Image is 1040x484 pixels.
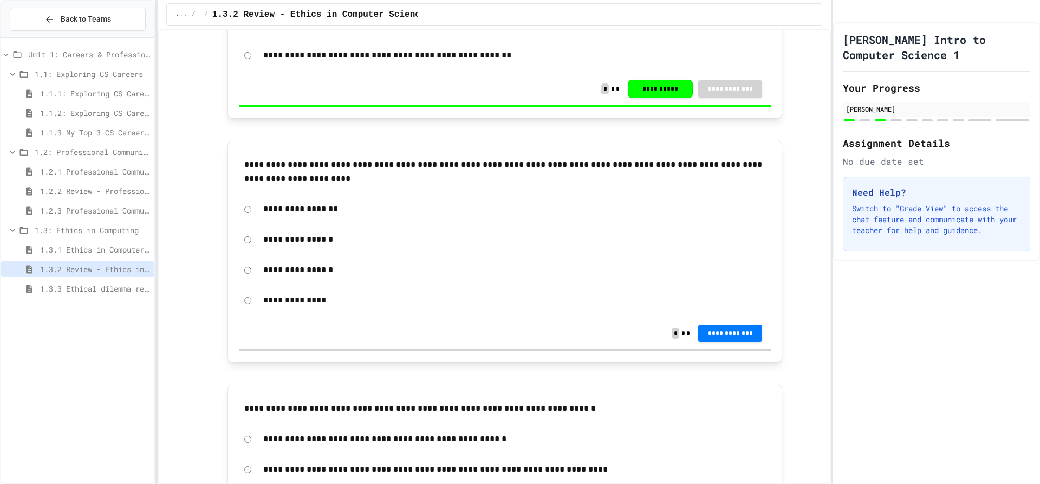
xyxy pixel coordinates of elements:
span: Unit 1: Careers & Professionalism [28,49,150,60]
span: 1.3.2 Review - Ethics in Computer Science [40,263,150,275]
span: 1.3.3 Ethical dilemma reflections [40,283,150,294]
span: 1.2.2 Review - Professional Communication [40,185,150,197]
span: 1.1.3 My Top 3 CS Careers! [40,127,150,138]
span: 1.2: Professional Communication [35,146,150,158]
h2: Assignment Details [843,135,1030,151]
span: 1.3.2 Review - Ethics in Computer Science [212,8,426,21]
button: Back to Teams [10,8,146,31]
span: 1.1.2: Exploring CS Careers - Review [40,107,150,119]
span: 1.3: Ethics in Computing [35,224,150,236]
span: 1.3.1 Ethics in Computer Science [40,244,150,255]
span: 1.2.3 Professional Communication Challenge [40,205,150,216]
p: Switch to "Grade View" to access the chat feature and communicate with your teacher for help and ... [852,203,1021,236]
h3: Need Help? [852,186,1021,199]
div: No due date set [843,155,1030,168]
div: [PERSON_NAME] [846,104,1027,114]
span: / [204,10,208,19]
h1: [PERSON_NAME] Intro to Computer Science 1 [843,32,1030,62]
h2: Your Progress [843,80,1030,95]
span: / [191,10,195,19]
span: Back to Teams [61,14,111,25]
span: 1.1.1: Exploring CS Careers [40,88,150,99]
span: 1.2.1 Professional Communication [40,166,150,177]
span: 1.1: Exploring CS Careers [35,68,150,80]
span: ... [175,10,187,19]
